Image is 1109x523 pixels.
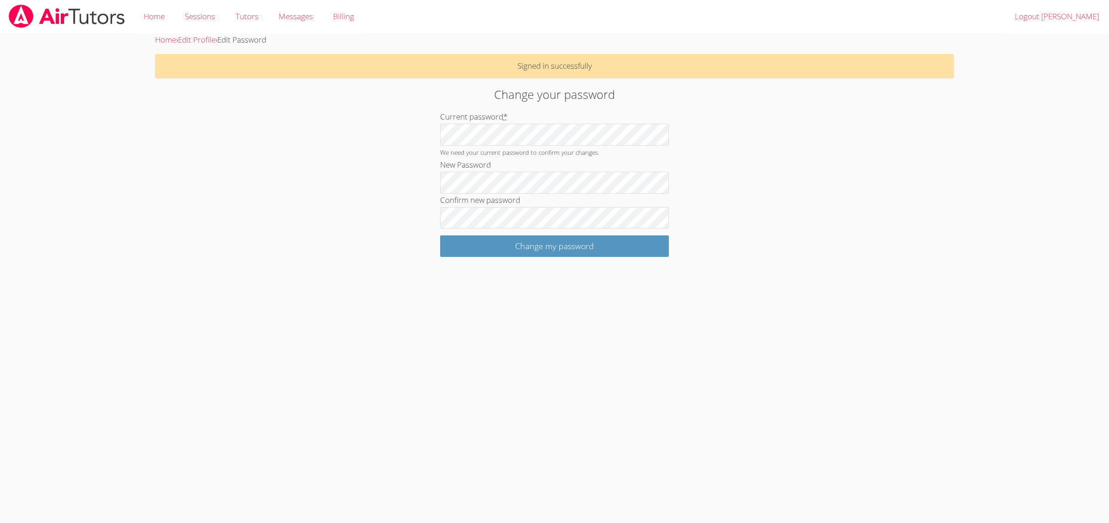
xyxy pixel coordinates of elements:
h2: Change your password [255,86,854,103]
p: Signed in successfully [155,54,953,78]
span: Messages [279,11,313,22]
label: New Password [440,159,491,170]
a: Edit Profile [178,34,215,45]
span: Edit Password [217,34,266,45]
input: Change my password [440,235,669,257]
label: Confirm new password [440,195,520,205]
div: › › [155,33,953,47]
a: Home [155,34,176,45]
img: airtutors_banner-c4298cdbf04f3fff15de1276eac7730deb9818008684d7c2e4769d2f7ddbe033.png [8,5,126,28]
small: We need your current password to confirm your changes [440,148,598,157]
label: Current password [440,111,507,122]
abbr: required [503,111,507,122]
